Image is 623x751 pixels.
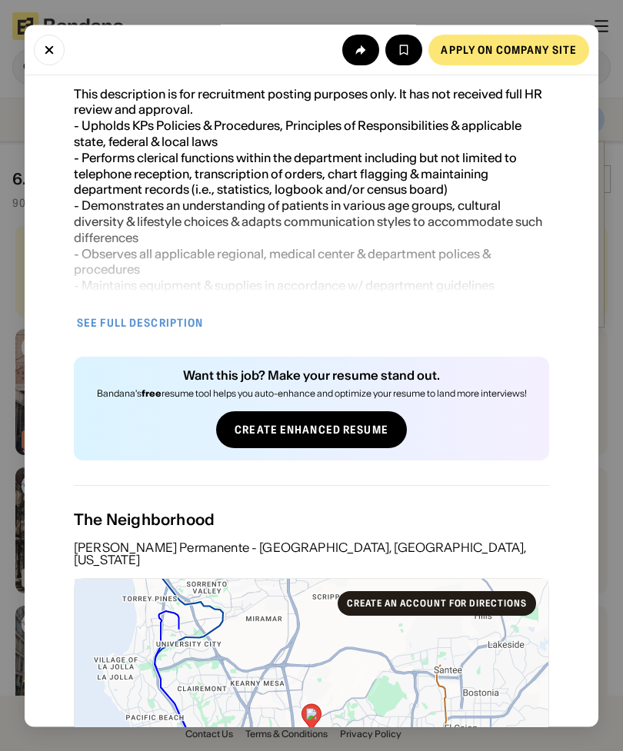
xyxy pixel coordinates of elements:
div: Create an account for directions [347,600,527,609]
div: Bandana's resume tool helps you auto-enhance and optimize your resume to land more interviews! [97,387,527,400]
div: Want this job? Make your resume stand out. [183,369,440,381]
div: See full description [77,317,203,328]
div: [PERSON_NAME] Permanente - [GEOGRAPHIC_DATA], [GEOGRAPHIC_DATA], [US_STATE] [74,542,549,567]
div: The Neighborhood [74,511,549,530]
button: Close [34,34,65,65]
div: Apply on company site [441,44,577,55]
div: Create Enhanced Resume [235,425,388,436]
b: free [142,387,162,399]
